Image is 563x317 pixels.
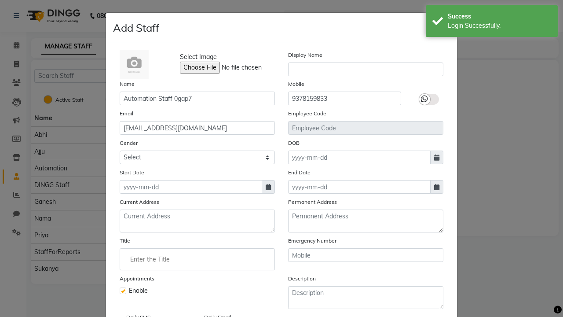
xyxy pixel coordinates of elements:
label: Display Name [288,51,322,59]
input: Select Image [180,62,300,74]
input: Name [120,92,275,105]
h4: Add Staff [113,20,159,36]
label: Description [288,275,316,283]
label: Gender [120,139,138,147]
input: Mobile [288,92,401,105]
label: Start Date [120,169,144,177]
label: Permanent Address [288,198,337,206]
input: Mobile [288,248,443,262]
input: Email [120,121,275,135]
label: Appointments [120,275,154,283]
label: End Date [288,169,311,177]
label: Emergency Number [288,237,336,245]
label: Current Address [120,198,159,206]
input: Enter the Title [124,251,271,268]
div: Login Successfully. [448,21,551,30]
label: Email [120,110,133,118]
input: Employee Code [288,121,443,135]
input: yyyy-mm-dd [288,180,431,194]
label: Name [120,80,135,88]
input: yyyy-mm-dd [120,180,262,194]
label: Title [120,237,130,245]
label: DOB [288,139,300,147]
img: Cinque Terre [120,50,149,79]
label: Mobile [288,80,304,88]
input: yyyy-mm-dd [288,151,431,164]
span: Select Image [180,52,217,62]
label: Employee Code [288,110,326,118]
div: Success [448,12,551,21]
span: Enable [129,286,148,295]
